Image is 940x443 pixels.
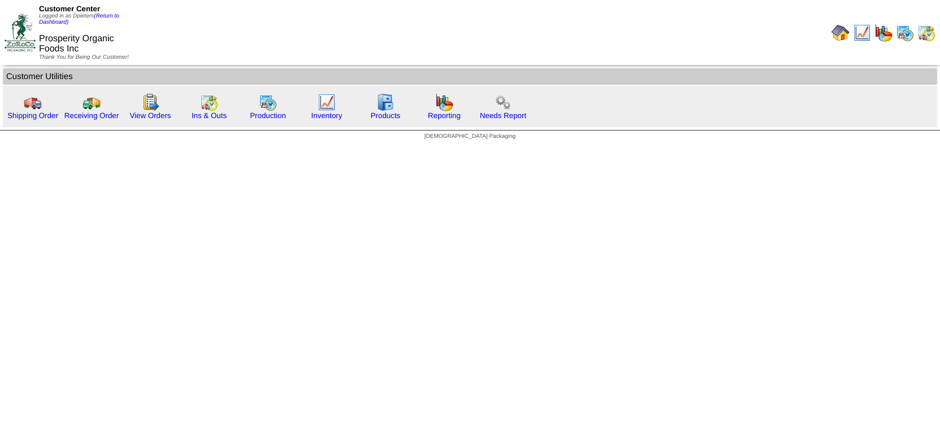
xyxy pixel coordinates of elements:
a: Receiving Order [64,111,119,120]
td: Customer Utilities [3,68,937,85]
span: Thank You for Being Our Customer! [39,54,129,60]
img: cabinet.gif [376,93,395,111]
span: Prosperity Organic Foods Inc [39,34,114,54]
span: Customer Center [39,5,100,13]
a: (Return to Dashboard) [39,13,119,25]
span: Logged in as Dpieters [39,13,119,25]
img: workflow.png [494,93,512,111]
img: ZoRoCo_Logo(Green%26Foil)%20jpg.webp [5,14,36,51]
a: Reporting [428,111,461,120]
a: Inventory [311,111,343,120]
a: Products [371,111,401,120]
a: Needs Report [480,111,526,120]
img: home.gif [831,24,850,42]
img: line_graph.gif [318,93,336,111]
img: line_graph.gif [853,24,871,42]
a: View Orders [129,111,171,120]
img: truck.gif [24,93,42,111]
img: calendarprod.gif [896,24,914,42]
img: graph.gif [874,24,893,42]
a: Ins & Outs [192,111,227,120]
img: graph.gif [435,93,453,111]
img: calendarinout.gif [917,24,935,42]
a: Shipping Order [7,111,58,120]
img: truck2.gif [83,93,101,111]
img: workorder.gif [141,93,159,111]
span: [DEMOGRAPHIC_DATA] Packaging [424,133,516,140]
img: calendarinout.gif [200,93,218,111]
a: Production [250,111,286,120]
img: calendarprod.gif [259,93,277,111]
